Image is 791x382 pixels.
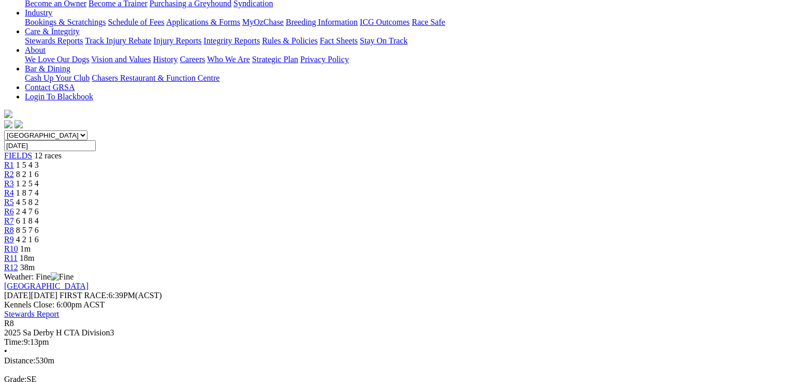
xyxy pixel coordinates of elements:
a: Fact Sheets [320,36,358,45]
a: Applications & Forms [166,18,240,26]
a: Integrity Reports [203,36,260,45]
span: 2 4 7 6 [16,207,39,216]
a: Stay On Track [360,36,407,45]
div: Care & Integrity [25,36,779,46]
span: 8 5 7 6 [16,226,39,234]
div: Kennels Close: 6:00pm ACST [4,300,779,310]
a: R2 [4,170,14,179]
a: About [25,46,46,54]
span: 8 2 1 6 [16,170,39,179]
a: Track Injury Rebate [85,36,151,45]
span: [DATE] [4,291,31,300]
a: Rules & Policies [262,36,318,45]
a: R5 [4,198,14,207]
a: R3 [4,179,14,188]
div: 530m [4,356,779,365]
img: logo-grsa-white.png [4,110,12,118]
span: 38m [20,263,35,272]
a: Injury Reports [153,36,201,45]
span: [DATE] [4,291,57,300]
a: R10 [4,244,18,253]
span: 4 2 1 6 [16,235,39,244]
a: History [153,55,178,64]
a: R11 [4,254,18,262]
a: Login To Blackbook [25,92,93,101]
span: 12 races [34,151,62,160]
span: 4 5 8 2 [16,198,39,207]
a: R12 [4,263,18,272]
span: 18m [20,254,34,262]
img: Fine [51,272,74,282]
a: ICG Outcomes [360,18,409,26]
a: Chasers Restaurant & Function Centre [92,74,219,82]
span: 1m [20,244,31,253]
a: Vision and Values [91,55,151,64]
a: Care & Integrity [25,27,80,36]
span: • [4,347,7,356]
a: Strategic Plan [252,55,298,64]
img: twitter.svg [14,120,23,128]
span: Weather: Fine [4,272,74,281]
div: 2025 Sa Derby H CTA Division3 [4,328,779,337]
span: FIRST RACE: [60,291,108,300]
a: Contact GRSA [25,83,75,92]
a: Who We Are [207,55,250,64]
a: Breeding Information [286,18,358,26]
span: Time: [4,337,24,346]
a: Careers [180,55,205,64]
a: R1 [4,160,14,169]
span: 1 8 7 4 [16,188,39,197]
a: Cash Up Your Club [25,74,90,82]
a: Stewards Reports [25,36,83,45]
a: Privacy Policy [300,55,349,64]
span: 6 1 8 4 [16,216,39,225]
div: 9:13pm [4,337,779,347]
a: R8 [4,226,14,234]
span: R8 [4,319,14,328]
a: R9 [4,235,14,244]
img: facebook.svg [4,120,12,128]
a: R7 [4,216,14,225]
span: Distance: [4,356,35,365]
a: FIELDS [4,151,32,160]
a: Schedule of Fees [108,18,164,26]
div: Industry [25,18,779,27]
a: Stewards Report [4,310,59,318]
div: About [25,55,779,64]
a: Race Safe [412,18,445,26]
a: Bar & Dining [25,64,70,73]
div: Bar & Dining [25,74,779,83]
a: [GEOGRAPHIC_DATA] [4,282,89,290]
a: Bookings & Scratchings [25,18,106,26]
span: 6:39PM(ACST) [60,291,162,300]
a: MyOzChase [242,18,284,26]
a: We Love Our Dogs [25,55,89,64]
a: R4 [4,188,14,197]
span: 1 5 4 3 [16,160,39,169]
input: Select date [4,140,96,151]
a: R6 [4,207,14,216]
span: 1 2 5 4 [16,179,39,188]
a: Industry [25,8,52,17]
